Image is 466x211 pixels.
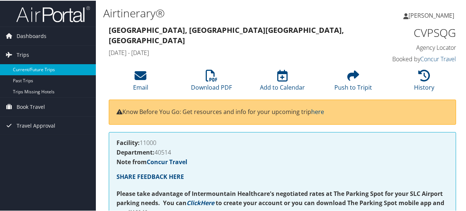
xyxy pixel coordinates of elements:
[116,189,443,207] strong: Please take advantage of Intermountain Healthcare's negotiated rates at The Parking Spot for your...
[378,24,456,40] h1: CVPSQG
[109,48,366,56] h4: [DATE] - [DATE]
[116,138,140,146] strong: Facility:
[116,148,154,156] strong: Department:
[116,172,184,180] a: SHARE FEEDBACK HERE
[201,198,214,206] a: Here
[420,54,456,62] a: Concur Travel
[378,43,456,51] h4: Agency Locator
[191,73,232,91] a: Download PDF
[187,198,201,206] a: Click
[116,107,448,116] p: Know Before You Go: Get resources and info for your upcoming trip
[403,4,462,26] a: [PERSON_NAME]
[260,73,305,91] a: Add to Calendar
[378,54,456,62] h4: Booked by
[103,5,342,20] h1: Airtinerary®
[17,116,55,134] span: Travel Approval
[17,97,45,115] span: Book Travel
[17,45,29,63] span: Trips
[116,139,448,145] h4: 11000
[16,5,90,22] img: airportal-logo.png
[109,24,344,45] strong: [GEOGRAPHIC_DATA], [GEOGRAPHIC_DATA] [GEOGRAPHIC_DATA], [GEOGRAPHIC_DATA]
[414,73,434,91] a: History
[334,73,372,91] a: Push to Tripit
[116,149,448,155] h4: 40514
[133,73,148,91] a: Email
[17,26,46,45] span: Dashboards
[408,11,454,19] span: [PERSON_NAME]
[116,157,187,165] strong: Note from
[311,107,324,115] a: here
[147,157,187,165] a: Concur Travel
